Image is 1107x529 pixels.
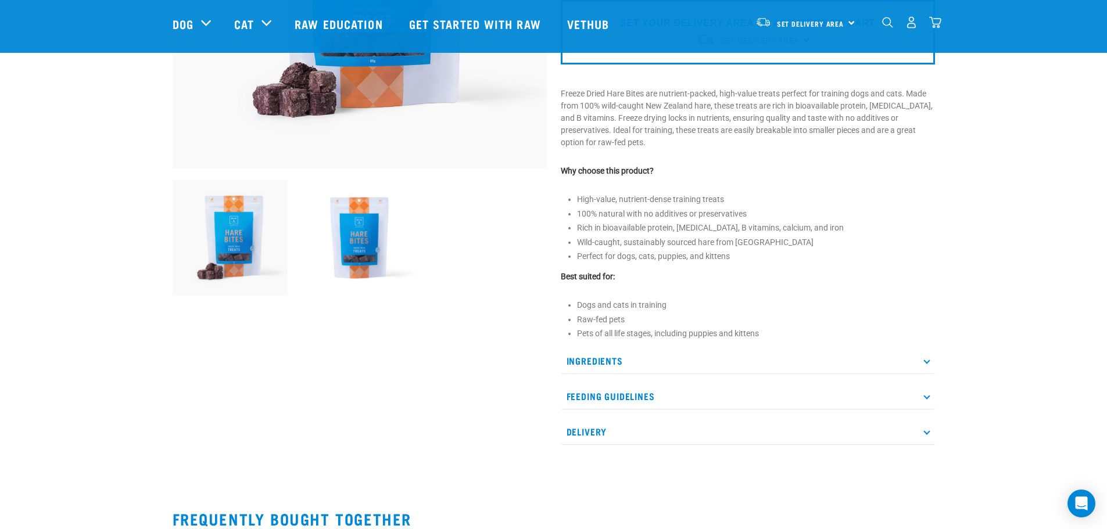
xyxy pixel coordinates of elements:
[577,328,935,340] li: Pets of all life stages, including puppies and kittens
[755,17,771,27] img: van-moving.png
[561,419,935,445] p: Delivery
[173,510,935,528] h2: Frequently bought together
[577,250,935,262] li: Perfect for dogs, cats, puppies, and kittens
[302,180,417,296] img: Raw Essentials Freeze Dried Hare Bites
[397,1,556,47] a: Get started with Raw
[777,21,844,26] span: Set Delivery Area
[577,208,935,220] li: 100% natural with no additives or preservatives
[1067,490,1095,517] div: Open Intercom Messenger
[577,299,935,311] li: Dogs and cats in training
[577,222,935,234] li: Rich in bioavailable protein, [MEDICAL_DATA], B vitamins, calcium, and iron
[173,180,288,296] img: Raw Essentials Freeze Dried Hare Bites
[283,1,397,47] a: Raw Education
[173,15,194,33] a: Dog
[882,17,893,28] img: home-icon-1@2x.png
[561,383,935,409] p: Feeding Guidelines
[577,193,935,206] li: High-value, nutrient-dense training treats
[577,314,935,326] li: Raw-fed pets
[561,166,654,175] strong: Why choose this product?
[577,236,935,249] li: Wild-caught, sustainably sourced hare from [GEOGRAPHIC_DATA]
[929,16,941,28] img: home-icon@2x.png
[561,272,615,281] strong: Best suited for:
[556,1,624,47] a: Vethub
[905,16,918,28] img: user.png
[234,15,254,33] a: Cat
[561,88,935,149] p: Freeze Dried Hare Bites are nutrient-packed, high-value treats perfect for training dogs and cats...
[561,348,935,374] p: Ingredients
